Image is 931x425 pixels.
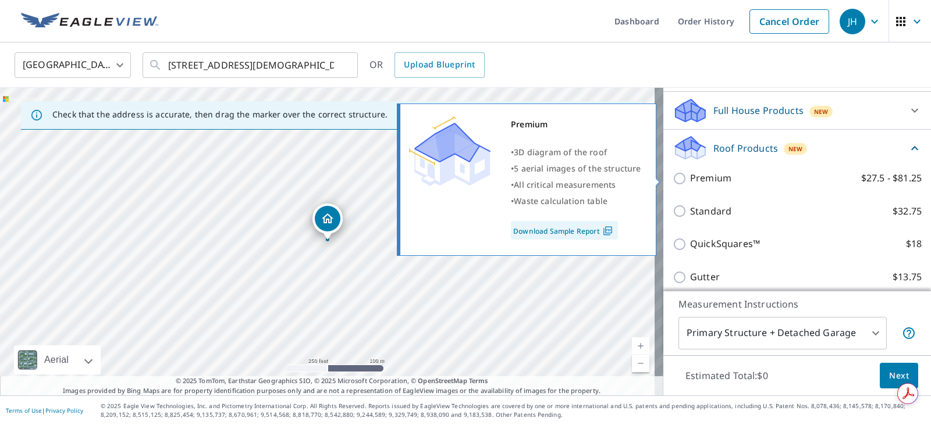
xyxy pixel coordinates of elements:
img: Pdf Icon [600,226,616,236]
a: Terms [469,376,488,385]
div: [GEOGRAPHIC_DATA] [15,49,131,81]
a: Privacy Policy [45,406,83,415]
img: EV Logo [21,13,158,30]
div: JH [840,9,865,34]
span: Upload Blueprint [404,58,475,72]
img: Premium [409,116,491,186]
span: 5 aerial images of the structure [514,163,641,174]
p: Measurement Instructions [678,297,916,311]
div: Full House ProductsNew [673,97,922,124]
div: • [511,177,641,193]
a: OpenStreetMap [418,376,467,385]
span: Waste calculation table [514,195,607,206]
p: Estimated Total: $0 [676,363,777,388]
div: Primary Structure + Detached Garage [678,317,887,349]
div: Aerial [41,345,72,374]
span: Next [889,369,909,383]
p: Roof Products [713,141,778,155]
button: Next [880,363,918,389]
a: Upload Blueprint [395,52,484,78]
p: QuickSquares™ [690,237,760,251]
input: Search by address or latitude-longitude [168,49,334,81]
a: Terms of Use [6,406,42,415]
span: All critical measurements [514,179,616,190]
a: Cancel Order [749,9,829,34]
p: $13.75 [893,270,922,284]
span: 3D diagram of the roof [514,147,607,158]
a: Current Level 17, Zoom Out [632,355,649,372]
div: Roof ProductsNew [673,134,922,162]
p: Gutter [690,270,720,284]
span: Your report will include the primary structure and a detached garage if one exists. [902,326,916,340]
a: Current Level 17, Zoom In [632,337,649,355]
a: Download Sample Report [511,221,618,240]
p: Premium [690,171,731,185]
p: $32.75 [893,204,922,219]
p: Standard [690,204,731,219]
div: • [511,144,641,160]
div: Dropped pin, building 1, Residential property, 614 Enconto St Lady Lake, FL 32159 [312,203,343,240]
p: © 2025 Eagle View Technologies, Inc. and Pictometry International Corp. All Rights Reserved. Repo... [101,402,925,419]
p: | [6,407,83,414]
div: OR [369,52,485,78]
div: Premium [511,116,641,133]
span: © 2025 TomTom, Earthstar Geographics SIO, © 2025 Microsoft Corporation, © [176,376,488,386]
div: • [511,193,641,209]
div: • [511,160,641,177]
span: New [788,144,803,153]
span: New [814,107,829,116]
p: Full House Products [713,103,804,117]
p: Check that the address is accurate, then drag the marker over the correct structure. [52,109,388,120]
div: Aerial [14,345,101,374]
p: $27.5 - $81.25 [861,171,922,185]
p: $18 [906,237,922,251]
